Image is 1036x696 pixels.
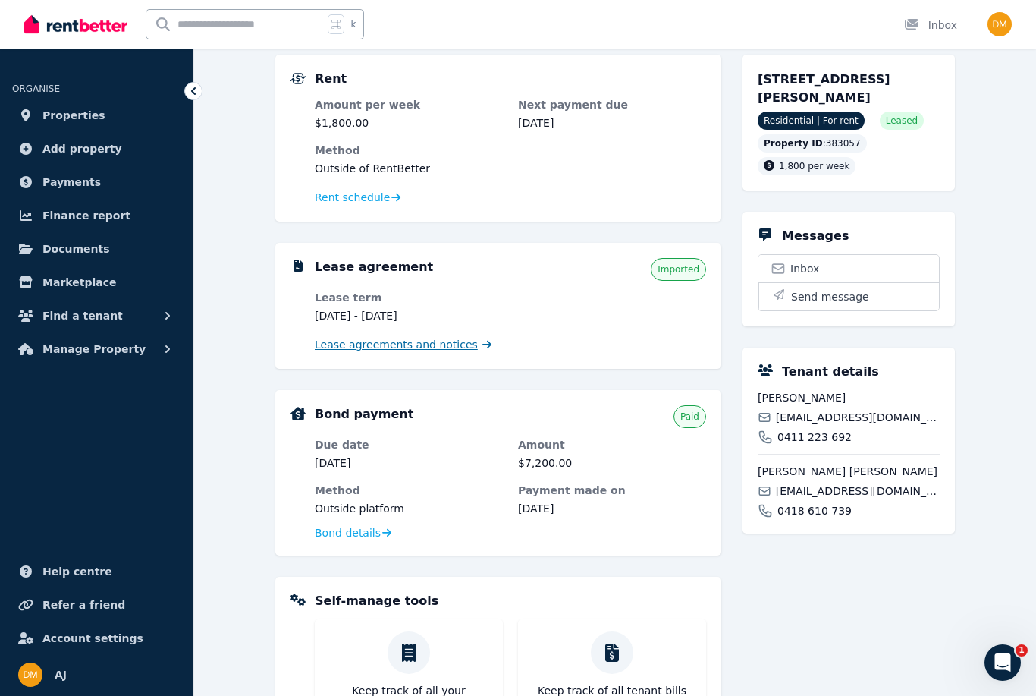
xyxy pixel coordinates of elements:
span: Residential | For rent [758,112,865,130]
dd: [DATE] - [DATE] [315,308,503,323]
img: AJ [18,663,42,687]
a: Rent schedule [315,190,401,205]
img: Rental Payments [290,73,306,84]
span: Send message [791,289,869,304]
a: Marketplace [12,267,181,298]
span: Paid [680,411,699,423]
h5: Rent [315,70,347,88]
span: Imported [658,263,699,276]
h5: Lease agreement [315,258,433,276]
button: Send message [758,282,939,310]
span: k [350,18,356,30]
span: Lease agreements and notices [315,337,478,352]
span: Property ID [764,137,823,150]
dt: Amount per week [315,97,503,112]
h5: Bond payment [315,405,413,424]
a: Refer a friend [12,590,181,620]
h5: Tenant details [782,363,879,381]
dd: $1,800.00 [315,115,503,131]
dd: [DATE] [315,455,503,471]
a: Help centre [12,556,181,587]
dd: [DATE] [518,501,706,516]
dt: Due date [315,437,503,452]
span: Account settings [42,629,143,647]
span: Inbox [790,261,819,276]
a: Add property [12,134,181,164]
div: : 383057 [758,134,867,153]
span: 0411 223 692 [777,430,852,445]
span: Properties [42,106,105,124]
span: Bond details [315,525,381,540]
h5: Self-manage tools [315,592,438,610]
span: Payments [42,173,101,191]
img: RentBetter [24,13,127,36]
span: [PERSON_NAME] [PERSON_NAME] [758,464,940,479]
span: 1,800 per week [779,161,849,172]
span: Help centre [42,562,112,581]
dt: Payment made on [518,483,706,498]
a: Bond details [315,525,391,540]
a: Properties [12,100,181,131]
dt: Lease term [315,290,503,305]
span: 1 [1016,644,1028,657]
button: Find a tenant [12,301,181,331]
dt: Method [315,483,503,498]
span: Rent schedule [315,190,390,205]
button: Manage Property [12,334,181,364]
span: Manage Property [42,340,146,358]
span: Refer a friend [42,596,125,614]
span: ORGANISE [12,83,60,94]
a: Documents [12,234,181,264]
span: [EMAIL_ADDRESS][DOMAIN_NAME] [776,410,940,425]
span: [STREET_ADDRESS][PERSON_NAME] [758,72,890,105]
dt: Amount [518,437,706,452]
a: Inbox [758,255,939,282]
dd: $7,200.00 [518,455,706,471]
iframe: Intercom live chat [984,644,1021,681]
div: Inbox [904,17,957,33]
span: Finance report [42,206,130,225]
a: Account settings [12,623,181,653]
span: AJ [55,666,67,684]
a: Payments [12,167,181,197]
span: [PERSON_NAME] [758,390,940,405]
img: AJ [987,12,1012,36]
dd: Outside platform [315,501,503,516]
span: Find a tenant [42,307,123,325]
span: 0418 610 739 [777,503,852,518]
h5: Messages [782,227,849,245]
dt: Next payment due [518,97,706,112]
a: Finance report [12,200,181,231]
span: [EMAIL_ADDRESS][DOMAIN_NAME] [776,483,940,499]
span: Marketplace [42,273,116,291]
dd: Outside of RentBetter [315,161,706,176]
dt: Method [315,143,706,158]
span: Leased [886,115,918,127]
span: Add property [42,140,122,158]
a: Lease agreements and notices [315,337,491,352]
img: Bond Details [290,407,306,420]
span: Documents [42,240,110,258]
dd: [DATE] [518,115,706,131]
